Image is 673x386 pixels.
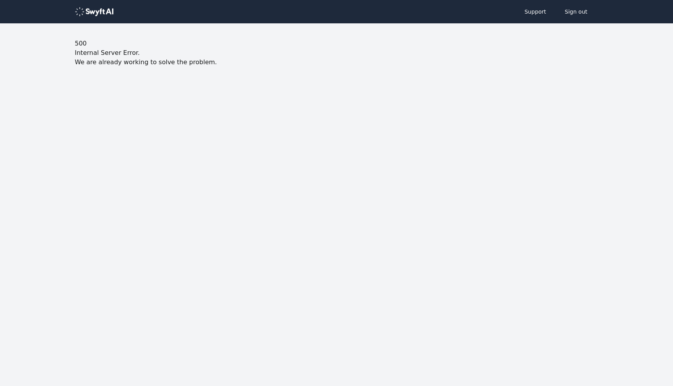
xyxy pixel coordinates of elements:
[75,7,114,16] img: logo-488353a97b7647c9773e25e94dd66c4536ad24f66c59206894594c5eb3334934.png
[75,58,598,67] p: We are already working to solve the problem.
[517,4,554,19] a: Support
[75,39,598,48] h1: 500
[557,4,595,19] button: Sign out
[75,48,598,58] p: Internal Server Error.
